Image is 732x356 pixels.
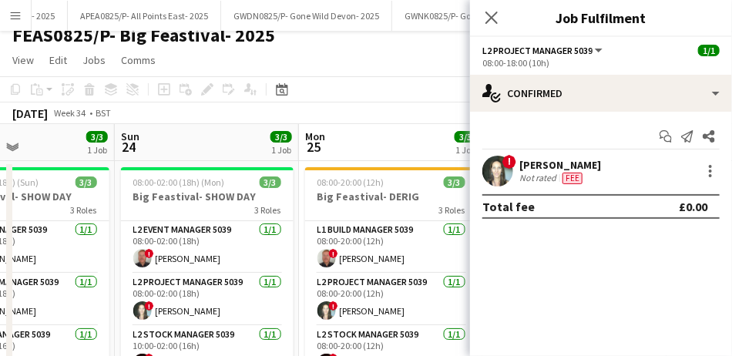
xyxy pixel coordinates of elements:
span: View [12,53,34,67]
div: [PERSON_NAME] [519,158,601,172]
h3: Job Fulfilment [470,8,732,28]
button: GWNK0825/P- Gone Wild Norfolk- 2025 [392,1,564,31]
div: BST [96,107,111,119]
div: Crew has different fees then in role [559,172,586,184]
span: ! [145,301,154,311]
span: 3/3 [455,131,476,143]
app-card-role: L1 Build Manager 50391/108:00-20:00 (12h)![PERSON_NAME] [305,221,478,274]
span: Mon [305,129,325,143]
a: View [6,50,40,70]
span: ! [145,249,154,258]
a: Jobs [76,50,112,70]
span: 3 Roles [255,204,281,216]
span: Fee [562,173,583,184]
span: ! [329,301,338,311]
span: 25 [303,138,325,156]
span: Jobs [82,53,106,67]
span: 08:00-02:00 (18h) (Mon) [133,176,225,188]
span: 3/3 [270,131,292,143]
div: Not rated [519,172,559,184]
span: 3/3 [444,176,465,188]
span: Edit [49,53,67,67]
span: Comms [121,53,156,67]
div: [DATE] [12,106,48,121]
h3: Big Feastival- DERIG [305,190,478,203]
span: 3 Roles [439,204,465,216]
span: 3/3 [86,131,108,143]
span: 3/3 [260,176,281,188]
span: 08:00-20:00 (12h) [317,176,384,188]
button: L2 Project Manager 5039 [482,45,605,56]
span: Sun [121,129,139,143]
h1: FEAS0825/P- Big Feastival- 2025 [12,24,275,47]
div: 08:00-18:00 (10h) [482,57,720,69]
span: ! [329,249,338,258]
span: L2 Project Manager 5039 [482,45,593,56]
button: APEA0825/P- All Points East- 2025 [68,1,221,31]
span: ! [502,155,516,169]
div: Total fee [482,199,535,214]
div: £0.00 [679,199,707,214]
div: 1 Job [455,144,475,156]
div: 1 Job [87,144,107,156]
span: 1/1 [698,45,720,56]
app-card-role: L2 Project Manager 50391/108:00-20:00 (12h)![PERSON_NAME] [305,274,478,326]
div: 1 Job [271,144,291,156]
app-card-role: L2 Project Manager 50391/108:00-02:00 (18h)![PERSON_NAME] [121,274,294,326]
span: 24 [119,138,139,156]
span: 3 Roles [71,204,97,216]
span: Week 34 [51,107,89,119]
a: Edit [43,50,73,70]
a: Comms [115,50,162,70]
h3: Big Feastival- SHOW DAY [121,190,294,203]
span: 3/3 [76,176,97,188]
button: GWDN0825/P- Gone Wild Devon- 2025 [221,1,392,31]
div: Confirmed [470,75,732,112]
app-card-role: L2 Event Manager 50391/108:00-02:00 (18h)![PERSON_NAME] [121,221,294,274]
